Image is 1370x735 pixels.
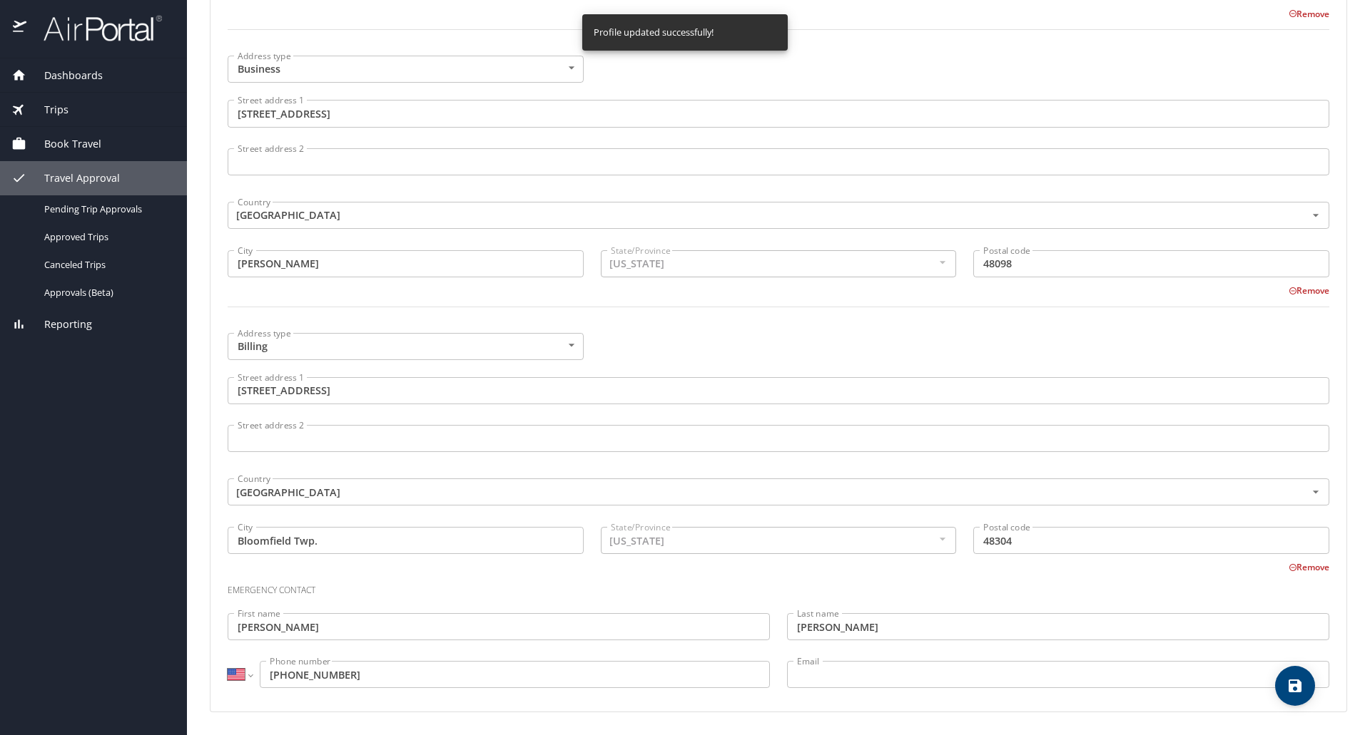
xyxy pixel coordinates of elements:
img: icon-airportal.png [13,14,28,42]
span: Reporting [26,317,92,332]
span: Canceled Trips [44,258,170,272]
div: Profile updated successfully! [594,19,714,46]
div: Billing [228,333,584,360]
span: Travel Approval [26,170,120,186]
span: Pending Trip Approvals [44,202,170,216]
span: Trips [26,102,68,118]
button: Remove [1289,561,1329,573]
button: Remove [1289,284,1329,297]
button: save [1275,666,1315,706]
button: Open [1307,483,1324,500]
span: Approvals (Beta) [44,286,170,299]
img: airportal-logo.png [28,14,162,42]
span: Dashboards [26,68,103,83]
div: Business [228,56,584,83]
span: Book Travel [26,136,101,152]
span: Approved Trips [44,230,170,244]
button: Remove [1289,8,1329,20]
button: Open [1307,207,1324,224]
h3: Emergency contact [228,575,1329,599]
